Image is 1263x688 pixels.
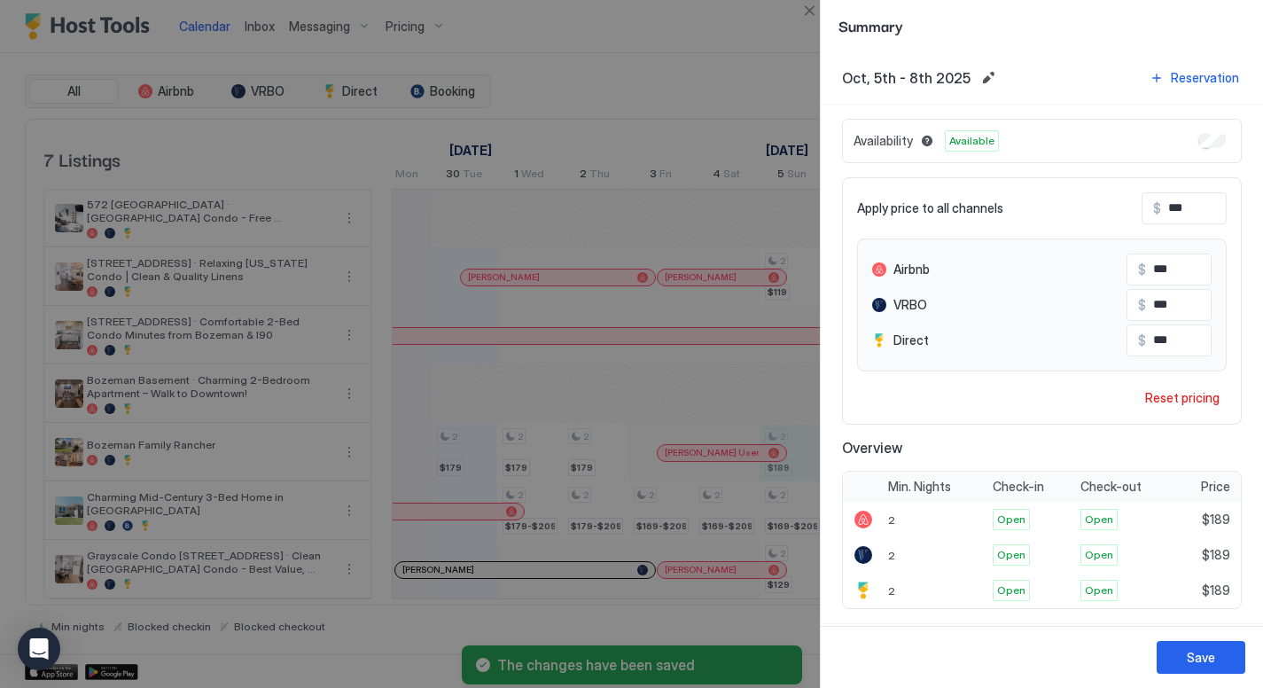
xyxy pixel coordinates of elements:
div: Reservation [1171,68,1239,87]
span: Available [949,133,994,149]
button: Blocked dates override all pricing rules and remain unavailable until manually unblocked [916,130,938,152]
span: Availability [854,133,913,149]
div: Reset pricing [1145,388,1220,407]
span: Summary [838,14,1245,36]
span: Check-in [993,479,1044,495]
span: $ [1138,332,1146,348]
span: Open [997,582,1025,598]
span: Min. Nights [888,479,951,495]
span: 2 [888,513,895,527]
span: VRBO [893,297,927,313]
span: Open [997,512,1025,528]
span: $ [1138,297,1146,313]
span: 2 [888,584,895,598]
button: Save [1157,641,1245,674]
span: $ [1138,262,1146,278]
button: Reservation [1147,66,1242,90]
div: Open Intercom Messenger [18,628,60,670]
button: Reset pricing [1138,386,1227,410]
span: $189 [1202,547,1230,563]
span: Oct, 5th - 8th 2025 [842,69,971,87]
button: Edit date range [978,67,999,89]
span: Direct [893,332,929,348]
span: Price [1201,479,1230,495]
span: Overview [842,439,1242,457]
span: $189 [1202,582,1230,598]
span: Open [1085,582,1113,598]
span: $ [1153,200,1161,216]
span: Open [1085,512,1113,528]
span: Airbnb [893,262,930,278]
span: Open [1085,547,1113,563]
span: Open [997,547,1025,563]
span: Check-out [1080,479,1142,495]
div: Save [1187,648,1215,667]
span: 2 [888,549,895,562]
span: Apply price to all channels [857,200,1003,216]
span: $189 [1202,512,1230,528]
